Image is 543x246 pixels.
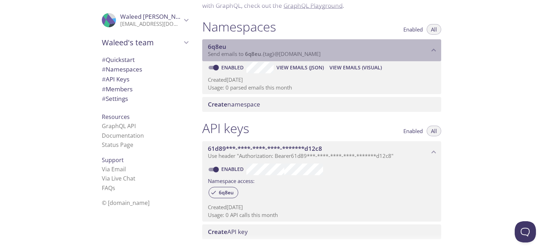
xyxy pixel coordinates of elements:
span: Quickstart [102,56,135,64]
a: Enabled [220,64,246,71]
span: Send emails to . {tag} @[DOMAIN_NAME] [208,50,321,57]
a: Via Email [102,165,126,173]
span: # [102,65,106,73]
a: Documentation [102,132,144,139]
div: Waleed's team [96,33,194,52]
div: Create API Key [202,224,441,239]
div: 6q8eu [209,187,238,198]
p: Created [DATE] [208,204,436,211]
button: All [427,24,441,35]
span: View Emails (JSON) [276,63,324,72]
p: Created [DATE] [208,76,436,84]
span: 6q8eu [245,50,261,57]
span: API key [208,228,248,236]
div: Team Settings [96,94,194,104]
label: Namespace access: [208,175,255,185]
span: namespace [208,100,260,108]
span: Waleed's team [102,38,182,47]
button: Enabled [399,24,427,35]
span: View Emails (Visual) [329,63,382,72]
div: 6q8eu namespace [202,39,441,61]
a: Via Live Chat [102,175,135,182]
p: [EMAIL_ADDRESS][DOMAIN_NAME] [120,21,182,28]
span: # [102,56,106,64]
span: Settings [102,95,128,103]
div: Create namespace [202,97,441,112]
span: Namespaces [102,65,142,73]
span: Waleed [PERSON_NAME] [120,12,191,21]
h1: API keys [202,120,249,136]
button: Enabled [399,126,427,136]
span: 6q8eu [208,42,226,51]
button: All [427,126,441,136]
button: View Emails (Visual) [327,62,385,73]
div: Members [96,84,194,94]
div: Waleed mohamed [96,8,194,32]
span: Support [102,156,124,164]
span: Create [208,100,227,108]
p: Usage: 0 parsed emails this month [208,84,436,91]
a: FAQ [102,184,115,192]
span: © [DOMAIN_NAME] [102,199,150,207]
button: View Emails (JSON) [274,62,327,73]
span: # [102,75,106,83]
a: GraphQL API [102,122,136,130]
span: # [102,85,106,93]
span: Create [208,228,227,236]
h1: Namespaces [202,19,276,35]
span: Resources [102,113,130,121]
a: Status Page [102,141,133,149]
span: Members [102,85,133,93]
span: API Keys [102,75,129,83]
span: 6q8eu [215,189,238,196]
div: Namespaces [96,64,194,74]
div: API Keys [96,74,194,84]
iframe: Help Scout Beacon - Open [515,221,536,242]
span: # [102,95,106,103]
div: Quickstart [96,55,194,65]
a: Enabled [220,166,246,172]
p: Usage: 0 API calls this month [208,211,436,219]
span: s [112,184,115,192]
